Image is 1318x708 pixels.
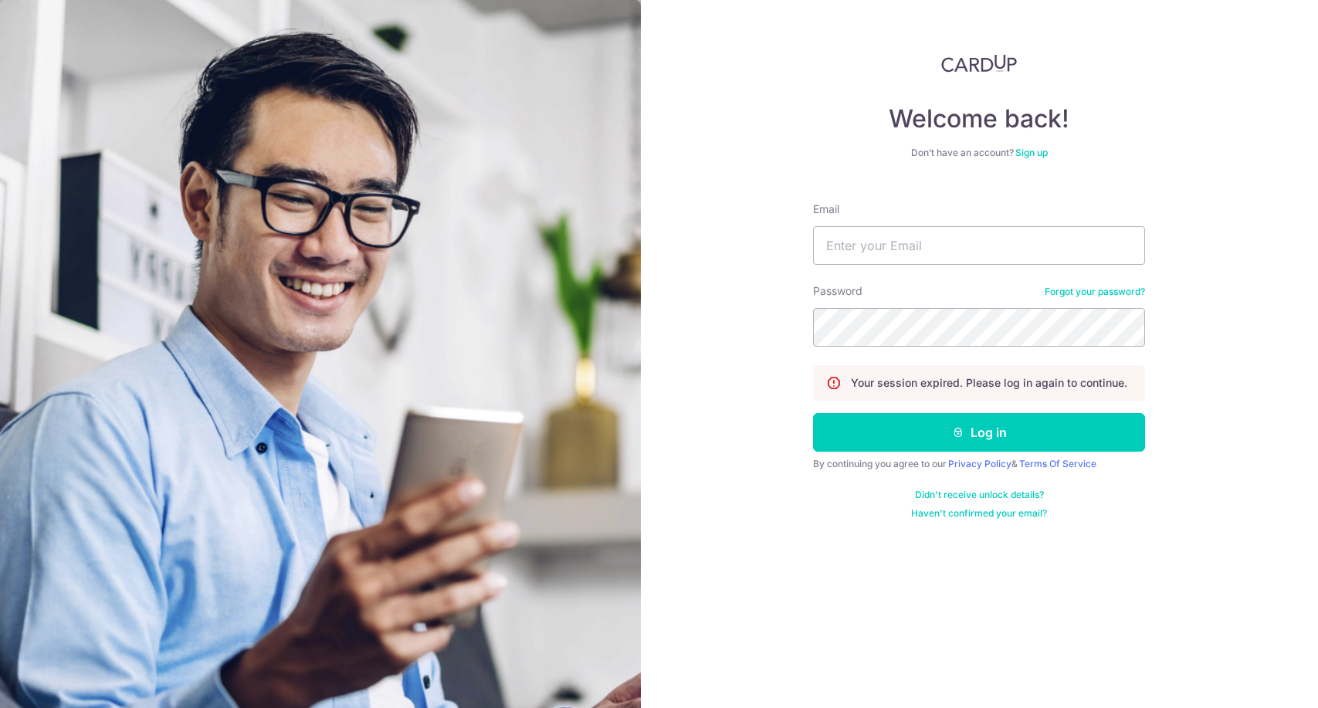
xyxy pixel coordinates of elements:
a: Sign up [1015,147,1048,158]
label: Password [813,283,862,299]
a: Privacy Policy [948,458,1011,469]
a: Didn't receive unlock details? [915,489,1044,501]
a: Haven't confirmed your email? [911,507,1047,520]
button: Log in [813,413,1145,452]
a: Terms Of Service [1019,458,1096,469]
input: Enter your Email [813,226,1145,265]
p: Your session expired. Please log in again to continue. [851,375,1127,391]
a: Forgot your password? [1045,286,1145,298]
img: CardUp Logo [941,54,1017,73]
div: Don’t have an account? [813,147,1145,159]
label: Email [813,202,839,217]
h4: Welcome back! [813,103,1145,134]
div: By continuing you agree to our & [813,458,1145,470]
